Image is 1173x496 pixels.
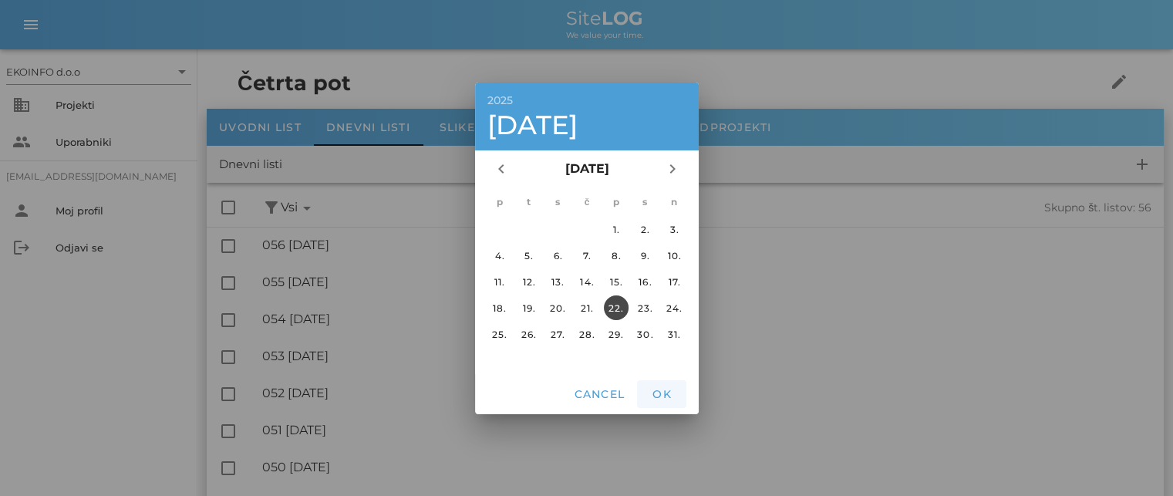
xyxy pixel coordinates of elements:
button: 4. [487,243,511,268]
div: 29. [603,328,628,339]
iframe: Chat Widget [1096,422,1173,496]
button: Prejšnji mesec [487,155,515,183]
div: 23. [632,302,657,313]
button: 1. [603,217,628,241]
button: 11. [487,269,511,294]
div: 2. [632,223,657,235]
th: s [631,189,659,215]
button: 15. [603,269,628,294]
div: 24. [662,302,686,313]
div: 4. [487,249,511,261]
div: 14. [574,275,598,287]
button: 9. [632,243,657,268]
button: OK [637,380,686,408]
button: 28. [574,322,598,346]
button: 20. [545,295,570,320]
button: 14. [574,269,598,294]
button: 6. [545,243,570,268]
button: 29. [603,322,628,346]
button: [DATE] [558,154,615,184]
button: Naslednji mesec [659,155,686,183]
button: 25. [487,322,511,346]
button: 16. [632,269,657,294]
button: 8. [603,243,628,268]
span: Cancel [573,387,625,401]
button: 5. [516,243,541,268]
button: 19. [516,295,541,320]
div: Pripomoček za klepet [1096,422,1173,496]
button: 17. [662,269,686,294]
button: 26. [516,322,541,346]
button: 27. [545,322,570,346]
div: 25. [487,328,511,339]
div: 16. [632,275,657,287]
button: 18. [487,295,511,320]
div: 2025 [487,95,686,106]
div: 9. [632,249,657,261]
th: n [660,189,688,215]
i: chevron_right [663,160,682,178]
button: 23. [632,295,657,320]
div: 3. [662,223,686,235]
th: p [486,189,514,215]
button: 31. [662,322,686,346]
button: 3. [662,217,686,241]
div: 20. [545,302,570,313]
button: 30. [632,322,657,346]
th: t [514,189,542,215]
button: 13. [545,269,570,294]
button: 7. [574,243,598,268]
th: p [602,189,629,215]
div: 21. [574,302,598,313]
div: 5. [516,249,541,261]
div: 7. [574,249,598,261]
div: 6. [545,249,570,261]
button: 24. [662,295,686,320]
i: chevron_left [492,160,511,178]
div: 19. [516,302,541,313]
div: 22. [603,302,628,313]
div: 18. [487,302,511,313]
div: 28. [574,328,598,339]
th: s [544,189,571,215]
div: [DATE] [487,112,686,138]
button: 10. [662,243,686,268]
div: 17. [662,275,686,287]
div: 11. [487,275,511,287]
div: 8. [603,249,628,261]
span: OK [643,387,680,401]
div: 13. [545,275,570,287]
div: 10. [662,249,686,261]
button: 12. [516,269,541,294]
div: 12. [516,275,541,287]
th: č [573,189,601,215]
div: 26. [516,328,541,339]
button: 2. [632,217,657,241]
div: 30. [632,328,657,339]
button: 22. [603,295,628,320]
button: Cancel [567,380,631,408]
div: 15. [603,275,628,287]
div: 31. [662,328,686,339]
div: 27. [545,328,570,339]
button: 21. [574,295,598,320]
div: 1. [603,223,628,235]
